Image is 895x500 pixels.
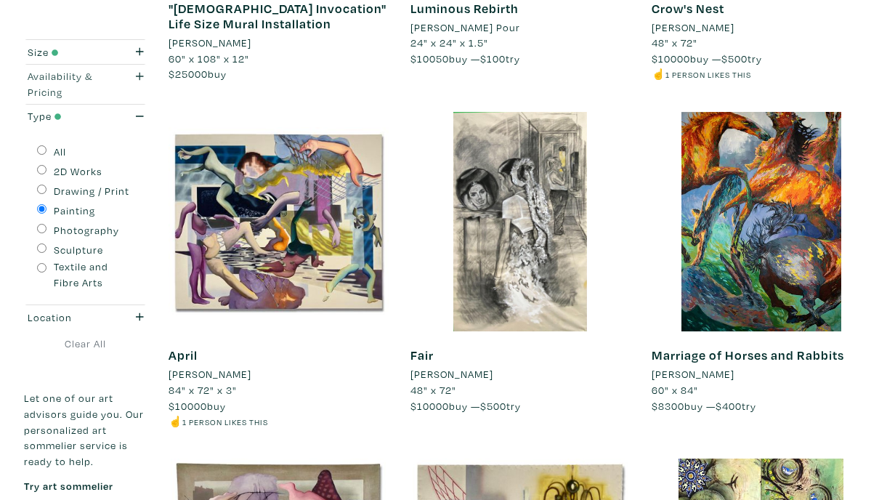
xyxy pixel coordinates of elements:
span: $10000 [652,52,690,65]
span: buy [169,67,227,81]
label: Drawing / Print [54,183,129,199]
label: 2D Works [54,164,102,180]
span: $10000 [169,399,207,413]
span: buy — try [410,52,520,65]
span: 60" x 108" x 12" [169,52,249,65]
label: Painting [54,203,95,219]
span: 48" x 72" [652,36,697,49]
span: $500 [721,52,748,65]
li: ☝️ [652,66,871,82]
a: [PERSON_NAME] [410,366,630,382]
span: buy — try [410,399,521,413]
a: Marriage of Horses and Rabbits [652,347,844,363]
div: Availability & Pricing [28,68,110,100]
p: Let one of our art advisors guide you. Our personalized art sommelier service is ready to help. [24,390,147,469]
span: $400 [716,399,742,413]
li: [PERSON_NAME] [169,35,251,51]
div: Type [28,108,110,124]
li: ☝️ [169,414,388,430]
span: $100 [480,52,506,65]
button: Type [24,105,147,129]
span: $25000 [169,67,208,81]
span: $10050 [410,52,449,65]
label: All [54,144,66,160]
label: Sculpture [54,242,103,258]
span: buy [169,399,226,413]
button: Availability & Pricing [24,65,147,104]
div: Size [28,44,110,60]
li: [PERSON_NAME] [652,366,734,382]
a: [PERSON_NAME] [652,366,871,382]
span: 60" x 84" [652,383,698,397]
li: [PERSON_NAME] [652,20,734,36]
span: $500 [480,399,506,413]
a: [PERSON_NAME] Pour [410,20,630,36]
span: 24" x 24" x 1.5" [410,36,488,49]
a: Clear All [24,336,147,352]
span: 84" x 72" x 3" [169,383,237,397]
label: Textile and Fibre Arts [54,259,134,290]
span: buy — try [652,399,756,413]
span: $8300 [652,399,684,413]
a: April [169,347,198,363]
li: [PERSON_NAME] [169,366,251,382]
li: [PERSON_NAME] Pour [410,20,520,36]
a: [PERSON_NAME] [169,35,388,51]
span: buy — try [652,52,762,65]
li: [PERSON_NAME] [410,366,493,382]
span: 48" x 72" [410,383,456,397]
a: [PERSON_NAME] [169,366,388,382]
button: Size [24,40,147,64]
div: Location [28,310,110,326]
a: Fair [410,347,434,363]
small: 1 person likes this [665,69,751,80]
span: $10000 [410,399,449,413]
a: [PERSON_NAME] [652,20,871,36]
small: 1 person likes this [182,416,268,427]
button: Location [24,305,147,329]
label: Photography [54,222,119,238]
